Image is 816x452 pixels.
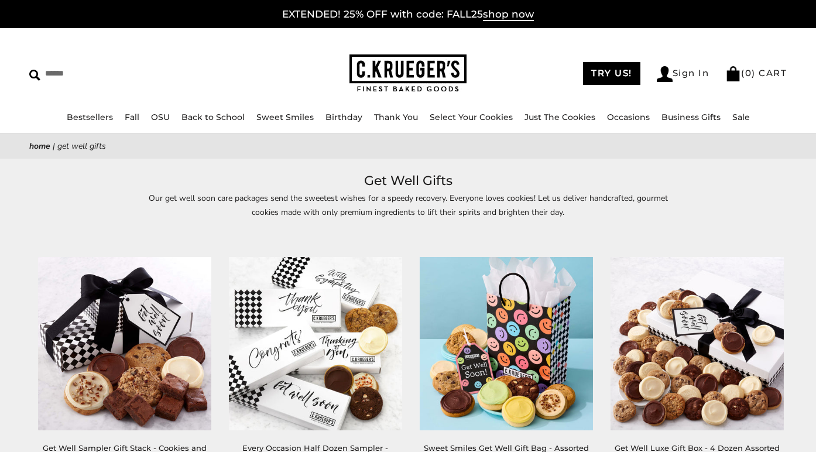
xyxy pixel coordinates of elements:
[430,112,513,122] a: Select Your Cookies
[374,112,418,122] a: Thank You
[607,112,650,122] a: Occasions
[139,191,677,218] p: Our get well soon care packages send the sweetest wishes for a speedy recovery. Everyone loves co...
[583,62,640,85] a: TRY US!
[725,66,741,81] img: Bag
[29,64,206,83] input: Search
[57,141,106,152] span: Get Well Gifts
[256,112,314,122] a: Sweet Smiles
[38,257,211,430] img: Get Well Sampler Gift Stack - Cookies and Brownies
[661,112,721,122] a: Business Gifts
[657,66,673,82] img: Account
[53,141,55,152] span: |
[47,170,769,191] h1: Get Well Gifts
[229,257,402,430] img: Every Occasion Half Dozen Sampler - Assorted Cookies - Select a Message
[151,112,170,122] a: OSU
[181,112,245,122] a: Back to School
[67,112,113,122] a: Bestsellers
[732,112,750,122] a: Sale
[745,67,752,78] span: 0
[657,66,709,82] a: Sign In
[282,8,534,21] a: EXTENDED! 25% OFF with code: FALL25shop now
[725,67,787,78] a: (0) CART
[29,70,40,81] img: Search
[125,112,139,122] a: Fall
[524,112,595,122] a: Just The Cookies
[611,257,784,430] img: Get Well Luxe Gift Box - 4 Dozen Assorted Mini Cookies
[29,139,787,153] nav: breadcrumbs
[349,54,467,93] img: C.KRUEGER'S
[325,112,362,122] a: Birthday
[29,141,50,152] a: Home
[420,257,593,430] img: Sweet Smiles Get Well Gift Bag - Assorted Cookies
[483,8,534,21] span: shop now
